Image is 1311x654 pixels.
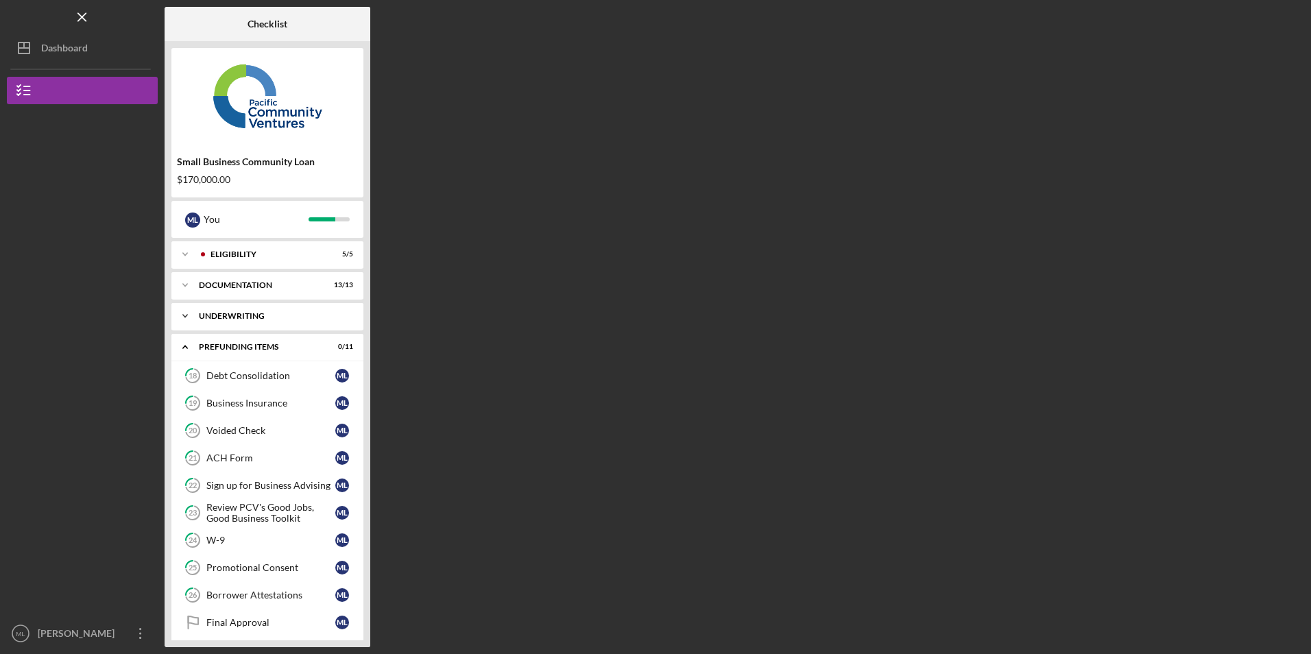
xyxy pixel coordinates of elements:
a: Final ApprovalML [178,609,357,636]
a: 19Business InsuranceML [178,389,357,417]
a: 23Review PCV's Good Jobs, Good Business ToolkitML [178,499,357,526]
tspan: 25 [189,564,197,572]
div: $170,000.00 [177,174,358,185]
div: Dashboard [41,34,88,65]
div: M L [335,396,349,410]
tspan: 18 [189,372,197,380]
a: 18Debt ConsolidationML [178,362,357,389]
div: Business Insurance [206,398,335,409]
div: You [204,208,309,231]
div: M L [335,533,349,547]
div: Voided Check [206,425,335,436]
div: M L [335,616,349,629]
tspan: 24 [189,536,197,545]
div: 5 / 5 [328,250,353,258]
button: Dashboard [7,34,158,62]
div: 0 / 11 [328,343,353,351]
div: Review PCV's Good Jobs, Good Business Toolkit [206,502,335,524]
div: Prefunding Items [199,343,319,351]
a: 21ACH FormML [178,444,357,472]
a: 22Sign up for Business AdvisingML [178,472,357,499]
img: Product logo [171,55,363,137]
a: 24W-9ML [178,526,357,554]
tspan: 26 [189,591,197,600]
button: ML[PERSON_NAME] [7,620,158,647]
div: Debt Consolidation [206,370,335,381]
div: Borrower Attestations [206,590,335,601]
a: 20Voided CheckML [178,417,357,444]
div: M L [335,588,349,602]
div: Sign up for Business Advising [206,480,335,491]
tspan: 20 [189,426,197,435]
div: Small Business Community Loan [177,156,358,167]
tspan: 22 [189,481,197,490]
div: ACH Form [206,452,335,463]
div: Eligibility [211,250,319,258]
tspan: 19 [189,399,197,408]
div: [PERSON_NAME] [34,620,123,651]
div: M L [185,213,200,228]
div: M L [335,506,349,520]
div: M L [335,424,349,437]
div: M L [335,369,349,383]
div: W-9 [206,535,335,546]
div: M L [335,451,349,465]
div: Promotional Consent [206,562,335,573]
text: ML [16,630,25,638]
b: Checklist [248,19,287,29]
a: 26Borrower AttestationsML [178,581,357,609]
a: 25Promotional ConsentML [178,554,357,581]
div: M L [335,479,349,492]
div: M L [335,561,349,574]
div: Documentation [199,281,319,289]
div: Underwriting [199,312,346,320]
div: Final Approval [206,617,335,628]
tspan: 23 [189,509,197,518]
tspan: 21 [189,454,197,463]
div: 13 / 13 [328,281,353,289]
